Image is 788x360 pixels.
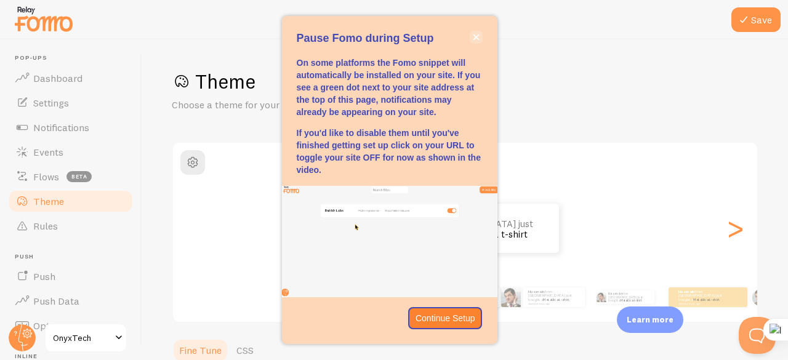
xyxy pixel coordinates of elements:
[608,292,622,295] strong: Hussnain
[621,298,641,302] a: Metallica t-shirt
[33,146,63,158] span: Events
[33,97,69,109] span: Settings
[33,170,59,183] span: Flows
[470,31,483,44] button: close,
[7,115,134,140] a: Notifications
[33,121,89,134] span: Notifications
[33,295,79,307] span: Push Data
[7,164,134,189] a: Flows beta
[752,288,770,306] img: Fomo
[678,289,695,294] strong: Hussnain
[15,253,134,261] span: Push
[678,289,728,305] p: from [GEOGRAPHIC_DATA] just bought a
[33,195,64,207] span: Theme
[13,3,74,34] img: fomo-relay-logo-orange.svg
[627,314,673,326] p: Learn more
[172,69,758,94] h1: Theme
[543,297,569,302] a: Metallica t-shirt
[297,57,483,118] p: On some platforms the Fomo snippet will automatically be installed on your site. If you see a gre...
[172,98,467,112] p: Choose a theme for your notifications
[7,313,134,338] a: Opt-In
[408,307,483,329] button: Continue Setup
[528,289,545,294] strong: Hussnain
[7,66,134,90] a: Dashboard
[7,214,134,238] a: Rules
[282,16,497,343] div: Pause Fomo during Setup
[7,140,134,164] a: Events
[597,292,606,302] img: Fomo
[501,287,521,307] img: Fomo
[678,302,726,305] small: about 4 minutes ago
[739,317,776,354] iframe: Help Scout Beacon - Open
[608,290,649,304] p: from [GEOGRAPHIC_DATA] just bought a
[7,264,134,289] a: Push
[173,150,757,169] h2: Classic
[416,312,475,324] p: Continue Setup
[7,90,134,115] a: Settings
[66,171,92,182] span: beta
[297,127,483,176] p: If you'd like to disable them until you've finished getting set up click on your URL to toggle yo...
[53,330,111,345] span: OnyxTech
[44,323,127,353] a: OnyxTech
[297,31,483,47] p: Pause Fomo during Setup
[33,220,58,232] span: Rules
[7,189,134,214] a: Theme
[33,270,55,282] span: Push
[15,54,134,62] span: Pop-ups
[528,302,579,305] small: about 4 minutes ago
[7,289,134,313] a: Push Data
[33,72,82,84] span: Dashboard
[617,306,683,333] div: Learn more
[33,319,62,332] span: Opt-In
[528,289,580,305] p: from [GEOGRAPHIC_DATA] just bought a
[693,297,720,302] a: Metallica t-shirt
[728,184,742,273] div: Next slide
